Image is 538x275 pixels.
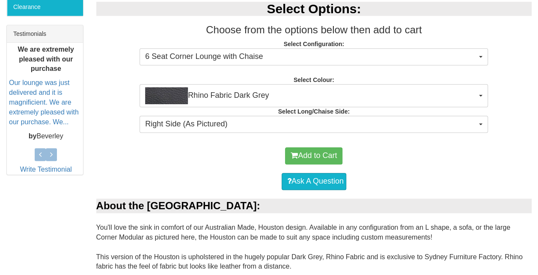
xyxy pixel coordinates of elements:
[96,24,532,35] h3: Choose from the options below then add to cart
[18,46,74,73] b: We are extremely pleased with our purchase
[282,173,346,190] a: Ask A Question
[283,41,344,47] strong: Select Configuration:
[285,147,342,164] button: Add to Cart
[145,87,477,104] span: Rhino Fabric Dark Grey
[96,199,532,213] div: About the [GEOGRAPHIC_DATA]:
[294,76,334,83] strong: Select Colour:
[140,84,488,107] button: Rhino Fabric Dark GreyRhino Fabric Dark Grey
[9,79,79,126] a: Our lounge was just delivered and it is magnificient. We are extremely pleased with our purchase....
[140,48,488,65] button: 6 Seat Corner Lounge with Chaise
[20,166,72,173] a: Write Testimonial
[278,108,350,115] strong: Select Long/Chaise Side:
[140,116,488,133] button: Right Side (As Pictured)
[9,132,83,141] p: Beverley
[145,119,477,130] span: Right Side (As Pictured)
[29,132,37,140] b: by
[267,2,361,16] b: Select Options:
[145,87,188,104] img: Rhino Fabric Dark Grey
[145,51,477,62] span: 6 Seat Corner Lounge with Chaise
[7,25,83,43] div: Testimonials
